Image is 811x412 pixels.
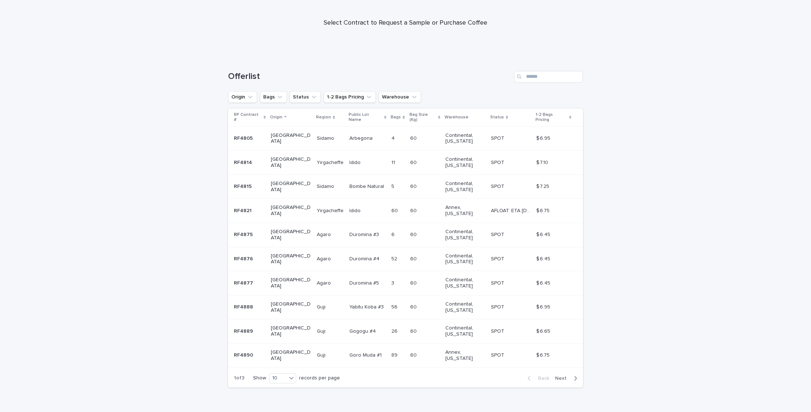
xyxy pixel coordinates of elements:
[491,134,506,142] p: SPOT
[270,113,282,121] p: Origin
[271,133,311,145] p: [GEOGRAPHIC_DATA]
[491,230,506,238] p: SPOT
[317,158,345,166] p: Yirgacheffe
[410,255,418,262] p: 60
[317,206,345,214] p: Yirgacheffe
[410,230,418,238] p: 60
[349,111,382,124] p: Public Lot Name
[234,255,255,262] p: RF4876
[410,206,418,214] p: 60
[234,327,255,335] p: RF4889
[391,206,399,214] p: 60
[260,91,287,103] button: Bags
[490,113,504,121] p: Status
[391,230,396,238] p: 6
[324,91,376,103] button: 1-2 Bags Pricing
[317,351,327,358] p: Guji
[349,327,377,335] p: Gogogu #4
[410,279,418,286] p: 60
[491,279,506,286] p: SPOT
[317,303,327,310] p: Guji
[536,158,550,166] p: $ 7.10
[391,113,401,121] p: Bags
[536,327,552,335] p: $ 6.65
[491,255,506,262] p: SPOT
[410,134,418,142] p: 60
[228,91,257,103] button: Origin
[234,158,253,166] p: RF4814
[234,134,254,142] p: RF4805
[391,134,396,142] p: 4
[349,230,381,238] p: Duromina #3
[228,319,583,344] tr: RF4889RF4889 [GEOGRAPHIC_DATA]GujiGuji Gogogu #4Gogogu #4 2626 6060 Continental, [US_STATE] SPOTS...
[228,369,250,387] p: 1 of 3
[391,327,399,335] p: 26
[410,351,418,358] p: 60
[410,182,418,190] p: 60
[234,303,255,310] p: RF4888
[536,134,552,142] p: $ 6.95
[379,91,421,103] button: Warehouse
[317,279,332,286] p: Agaro
[271,277,311,289] p: [GEOGRAPHIC_DATA]
[317,230,332,238] p: Agaro
[491,327,506,335] p: SPOT
[234,111,262,124] p: RF Contract #
[445,113,468,121] p: Warehouse
[271,325,311,337] p: [GEOGRAPHIC_DATA]
[299,375,340,381] p: records per page
[228,343,583,367] tr: RF4890RF4890 [GEOGRAPHIC_DATA]GujiGuji Goro Muda #1Goro Muda #1 8989 6060 Annex, [US_STATE] SPOTS...
[349,351,383,358] p: Goro Muda #1
[555,376,571,381] span: Next
[317,134,336,142] p: Sidamo
[536,303,552,310] p: $ 6.95
[228,271,583,295] tr: RF4877RF4877 [GEOGRAPHIC_DATA]AgaroAgaro Duromina #5Duromina #5 33 6060 Continental, [US_STATE] S...
[535,111,567,124] p: 1-2 Bags Pricing
[228,223,583,247] tr: RF4875RF4875 [GEOGRAPHIC_DATA]AgaroAgaro Duromina #3Duromina #3 66 6060 Continental, [US_STATE] S...
[536,279,552,286] p: $ 6.45
[536,351,551,358] p: $ 6.75
[349,255,381,262] p: Duromina #4
[234,351,255,358] p: RF4890
[349,279,381,286] p: Duromina #5
[228,175,583,199] tr: RF4815RF4815 [GEOGRAPHIC_DATA]SidamoSidamo Bombe NaturalBombe Natural 55 6060 Continental, [US_ST...
[522,375,552,382] button: Back
[410,158,418,166] p: 60
[228,151,583,175] tr: RF4814RF4814 [GEOGRAPHIC_DATA]YirgacheffeYirgacheffe IdidoIdido 1111 6060 Continental, [US_STATE]...
[271,205,311,217] p: [GEOGRAPHIC_DATA]
[234,230,254,238] p: RF4875
[491,182,506,190] p: SPOT
[534,376,549,381] span: Back
[514,71,583,83] input: Search
[391,351,399,358] p: 89
[349,158,362,166] p: Idido
[349,182,386,190] p: Bombe Natural
[391,158,396,166] p: 11
[391,303,399,310] p: 56
[316,113,331,121] p: Region
[536,182,551,190] p: $ 7.25
[391,279,396,286] p: 3
[410,303,418,310] p: 60
[317,182,336,190] p: Sidamo
[491,206,532,214] p: AFLOAT: ETA 09-27-2025
[228,247,583,271] tr: RF4876RF4876 [GEOGRAPHIC_DATA]AgaroAgaro Duromina #4Duromina #4 5252 6060 Continental, [US_STATE]...
[410,327,418,335] p: 60
[491,303,506,310] p: SPOT
[349,206,362,214] p: Idido
[228,199,583,223] tr: RF4821RF4821 [GEOGRAPHIC_DATA]YirgacheffeYirgacheffe IdidoIdido 6060 6060 Annex, [US_STATE] AFLOA...
[536,230,552,238] p: $ 6.45
[409,111,436,124] p: Bag Size (Kg)
[228,126,583,151] tr: RF4805RF4805 [GEOGRAPHIC_DATA]SidamoSidamo ArbegonaArbegona 44 6060 Continental, [US_STATE] SPOTS...
[391,255,399,262] p: 52
[349,303,385,310] p: Yabitu Koba #3
[271,181,311,193] p: [GEOGRAPHIC_DATA]
[536,206,551,214] p: $ 6.75
[271,156,311,169] p: [GEOGRAPHIC_DATA]
[271,253,311,265] p: [GEOGRAPHIC_DATA]
[491,351,506,358] p: SPOT
[271,229,311,241] p: [GEOGRAPHIC_DATA]
[391,182,396,190] p: 5
[253,375,266,381] p: Show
